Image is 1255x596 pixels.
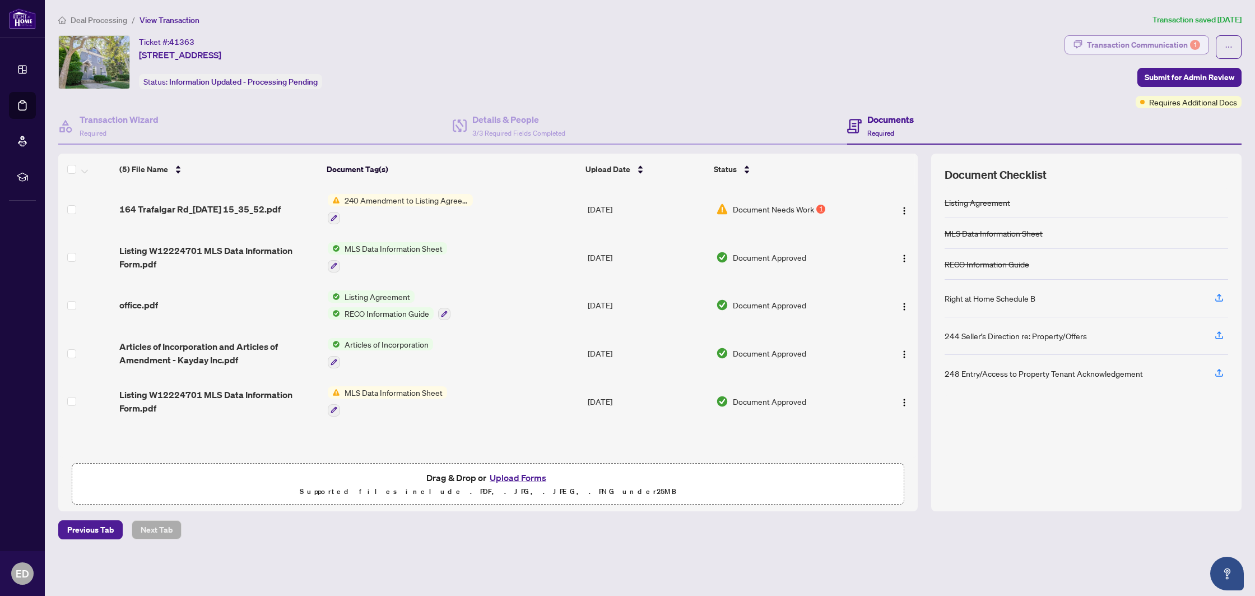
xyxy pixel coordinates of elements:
[583,233,712,281] td: [DATE]
[585,163,630,175] span: Upload Date
[716,347,728,359] img: Document Status
[945,167,1047,183] span: Document Checklist
[328,338,433,368] button: Status IconArticles of Incorporation
[1210,557,1244,590] button: Open asap
[119,388,318,415] span: Listing W12224701 MLS Data Information Form.pdf
[716,299,728,311] img: Document Status
[340,290,415,303] span: Listing Agreement
[115,154,322,185] th: (5) File Name
[1137,68,1242,87] button: Submit for Admin Review
[328,386,447,417] button: Status IconMLS Data Information Sheet
[895,344,913,362] button: Logo
[583,281,712,330] td: [DATE]
[328,194,340,206] img: Status Icon
[139,74,322,89] div: Status:
[472,129,565,137] span: 3/3 Required Fields Completed
[340,194,473,206] span: 240 Amendment to Listing Agreement - Authority to Offer for Sale Price Change/Extension/Amendment(s)
[945,258,1029,270] div: RECO Information Guide
[472,113,565,126] h4: Details & People
[119,202,281,216] span: 164 Trafalgar Rd_[DATE] 15_35_52.pdf
[581,154,709,185] th: Upload Date
[328,290,340,303] img: Status Icon
[119,244,318,271] span: Listing W12224701 MLS Data Information Form.pdf
[80,113,159,126] h4: Transaction Wizard
[1149,96,1237,108] span: Requires Additional Docs
[716,251,728,264] img: Document Status
[139,48,221,62] span: [STREET_ADDRESS]
[714,163,737,175] span: Status
[1225,43,1233,51] span: ellipsis
[426,470,550,485] span: Drag & Drop or
[733,299,806,311] span: Document Approved
[59,36,129,89] img: IMG-W12224701_1.jpg
[16,566,29,581] span: ED
[945,227,1043,239] div: MLS Data Information Sheet
[1087,36,1200,54] div: Transaction Communication
[583,377,712,426] td: [DATE]
[733,203,814,215] span: Document Needs Work
[1190,40,1200,50] div: 1
[895,248,913,266] button: Logo
[9,8,36,29] img: logo
[80,129,106,137] span: Required
[328,242,340,255] img: Status Icon
[867,129,894,137] span: Required
[132,520,182,539] button: Next Tab
[900,398,909,407] img: Logo
[169,37,194,47] span: 41363
[328,386,340,399] img: Status Icon
[140,15,199,25] span: View Transaction
[119,340,318,367] span: Articles of Incorporation and Articles of Amendment - Kayday Inc.pdf
[132,13,135,26] li: /
[340,386,447,399] span: MLS Data Information Sheet
[119,298,158,312] span: office.pdf
[1145,68,1234,86] span: Submit for Admin Review
[58,520,123,539] button: Previous Tab
[945,292,1035,304] div: Right at Home Schedule B
[895,392,913,410] button: Logo
[716,395,728,408] img: Document Status
[716,203,728,215] img: Document Status
[1065,35,1209,54] button: Transaction Communication1
[328,242,447,272] button: Status IconMLS Data Information Sheet
[945,196,1010,209] div: Listing Agreement
[867,113,914,126] h4: Documents
[945,367,1143,380] div: 248 Entry/Access to Property Tenant Acknowledgement
[816,205,825,214] div: 1
[322,154,581,185] th: Document Tag(s)
[71,15,127,25] span: Deal Processing
[119,163,168,175] span: (5) File Name
[895,296,913,314] button: Logo
[895,200,913,218] button: Logo
[733,347,806,359] span: Document Approved
[58,16,66,24] span: home
[328,194,473,224] button: Status Icon240 Amendment to Listing Agreement - Authority to Offer for Sale Price Change/Extensio...
[139,35,194,48] div: Ticket #:
[900,350,909,359] img: Logo
[733,251,806,264] span: Document Approved
[72,464,904,505] span: Drag & Drop orUpload FormsSupported files include .PDF, .JPG, .JPEG, .PNG under25MB
[733,395,806,408] span: Document Approved
[900,254,909,263] img: Logo
[900,302,909,311] img: Logo
[340,242,447,255] span: MLS Data Information Sheet
[79,485,897,498] p: Supported files include .PDF, .JPG, .JPEG, .PNG under 25 MB
[328,290,450,321] button: Status IconListing AgreementStatus IconRECO Information Guide
[328,338,340,350] img: Status Icon
[486,470,550,485] button: Upload Forms
[340,338,433,350] span: Articles of Incorporation
[583,329,712,377] td: [DATE]
[67,521,114,539] span: Previous Tab
[328,307,340,320] img: Status Icon
[945,330,1087,342] div: 244 Seller’s Direction re: Property/Offers
[583,185,712,233] td: [DATE]
[340,307,434,320] span: RECO Information Guide
[1152,13,1242,26] article: Transaction saved [DATE]
[169,77,318,87] span: Information Updated - Processing Pending
[709,154,870,185] th: Status
[900,206,909,215] img: Logo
